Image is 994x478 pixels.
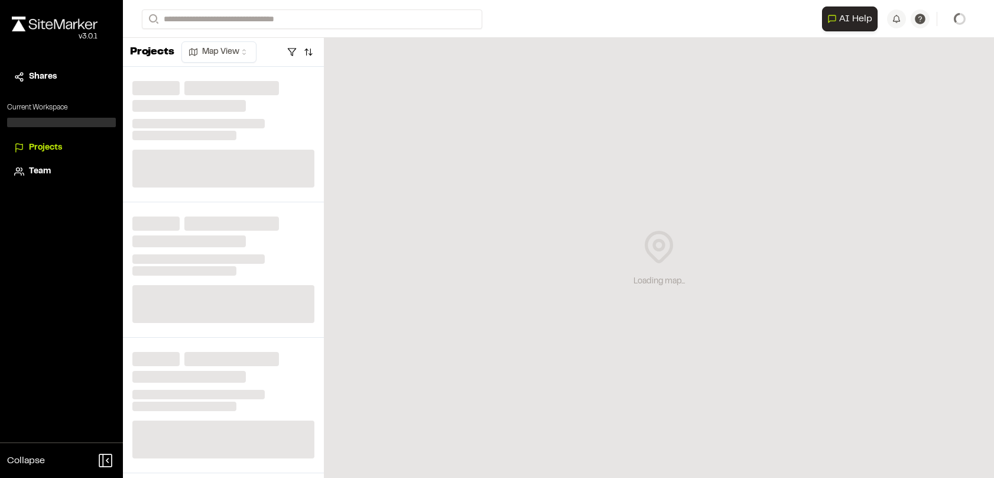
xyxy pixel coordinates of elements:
p: Projects [130,44,174,60]
a: Projects [14,141,109,154]
span: AI Help [839,12,872,26]
button: Search [142,9,163,29]
p: Current Workspace [7,102,116,113]
span: Collapse [7,454,45,468]
img: rebrand.png [12,17,98,31]
div: Open AI Assistant [822,7,882,31]
div: Loading map... [634,275,685,288]
a: Team [14,165,109,178]
span: Shares [29,70,57,83]
div: Oh geez...please don't... [12,31,98,42]
a: Shares [14,70,109,83]
button: Open AI Assistant [822,7,878,31]
span: Team [29,165,51,178]
span: Projects [29,141,62,154]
